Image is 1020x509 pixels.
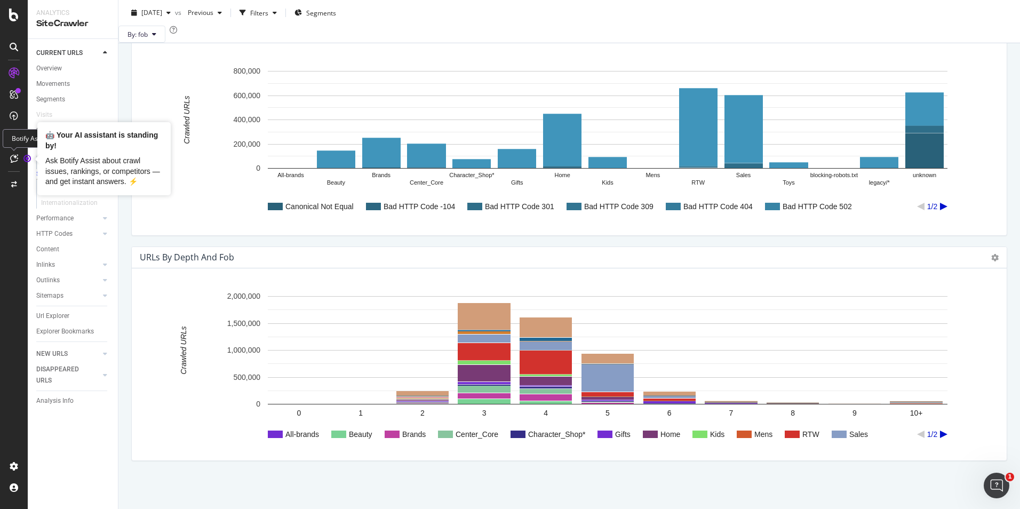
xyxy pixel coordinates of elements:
text: 2,000,000 [227,292,260,301]
button: Previous [184,4,226,21]
text: Center_Core [456,430,498,439]
a: Movements [36,78,110,90]
text: 1 [358,409,363,417]
text: unknown [913,172,936,179]
text: 5 [605,409,610,417]
a: Internationalization [41,197,108,209]
text: 6 [667,409,672,417]
text: Home [660,430,681,439]
text: Home [554,172,570,179]
div: HTTP Codes [36,228,73,240]
text: Gifts [511,180,523,186]
text: Crawled URLs [179,327,188,375]
button: [DATE] [127,4,175,21]
a: Segments [36,169,110,180]
text: Kids [710,430,724,439]
text: 1,000,000 [227,346,260,355]
a: CURRENT URLS [36,47,100,59]
div: Inlinks [36,259,55,271]
svg: A chart. [140,285,990,452]
text: Beauty [349,430,372,439]
text: Character_Shop* [528,430,586,439]
a: Search Engines [36,125,100,136]
div: Segments [36,170,65,179]
div: Search Engines [36,125,81,136]
div: A chart. [140,60,990,227]
div: Segments [36,94,65,105]
span: Segments [306,8,336,17]
span: 2025 Sep. 4th [141,8,162,17]
text: Kids [602,180,613,186]
div: Movements [36,78,70,90]
div: Analytics [36,9,109,18]
text: 0 [256,164,260,173]
text: 1,500,000 [227,319,260,328]
div: Url Explorer [36,311,69,322]
div: Overview [36,63,62,74]
span: vs [175,8,184,17]
text: Bad HTTP Code -104 [384,202,456,211]
div: Botify Assist V2 [3,129,66,148]
i: Options [991,254,999,261]
a: Url Explorer [36,311,110,322]
a: NEW URLS [36,348,100,360]
a: Explorer Bookmarks [36,326,110,337]
a: HTTP Codes [36,228,100,240]
span: By: fob [127,29,148,38]
text: legacy/* [869,180,890,186]
text: Brands [402,430,426,439]
div: Filters [250,8,268,17]
div: CURRENT URLS [36,47,83,59]
text: 3 [482,409,487,417]
div: DISAPPEARED URLS [36,364,90,386]
text: Bad HTTP Code 502 [783,202,852,211]
text: Toys [783,180,795,186]
div: Performance [36,213,74,224]
text: Character_Shop* [449,172,495,179]
a: Inlinks [36,259,100,271]
text: 9 [852,409,857,417]
div: NEW URLS [36,348,68,360]
text: 1/2 [927,430,938,439]
a: Visits [36,109,63,121]
text: Center_Core [410,180,443,186]
text: Brands [372,172,391,179]
a: Segments [36,94,110,105]
text: 10+ [910,409,923,417]
text: Bad HTTP Code 309 [584,202,654,211]
a: Content [36,244,110,255]
div: SiteCrawler [36,18,109,30]
div: Outlinks [36,275,60,286]
text: Crawled URLs [182,96,191,144]
text: 800,000 [233,67,260,76]
div: Explorer Bookmarks [36,326,94,337]
a: Analysis Info [36,395,110,407]
text: 600,000 [233,91,260,100]
text: 1/2 [927,202,938,211]
text: 8 [791,409,795,417]
button: Segments [290,4,340,21]
span: Previous [184,8,213,17]
text: All-brands [285,430,319,439]
text: Gifts [615,430,631,439]
span: 1 [1006,473,1014,481]
text: RTW [802,430,819,439]
div: Internationalization [41,197,98,209]
div: Visits [36,109,52,121]
a: DISAPPEARED URLS [36,364,100,386]
text: Beauty [327,180,346,186]
button: Filters [235,4,281,21]
text: 200,000 [233,140,260,148]
a: Sitemaps [36,290,100,301]
text: Sales [736,172,751,179]
text: 400,000 [233,116,260,124]
text: 0 [297,409,301,417]
a: Overview [36,63,110,74]
div: Ask Botify Assist about crawl issues, rankings, or competitors — and get instant answers. ⚡️ [45,156,163,187]
text: 7 [729,409,734,417]
h4: URLs by Depth and fob [140,250,234,265]
b: 🤖 Your AI assistant is standing by! [45,131,158,150]
text: Bad HTTP Code 301 [485,202,554,211]
text: 500,000 [233,373,260,381]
